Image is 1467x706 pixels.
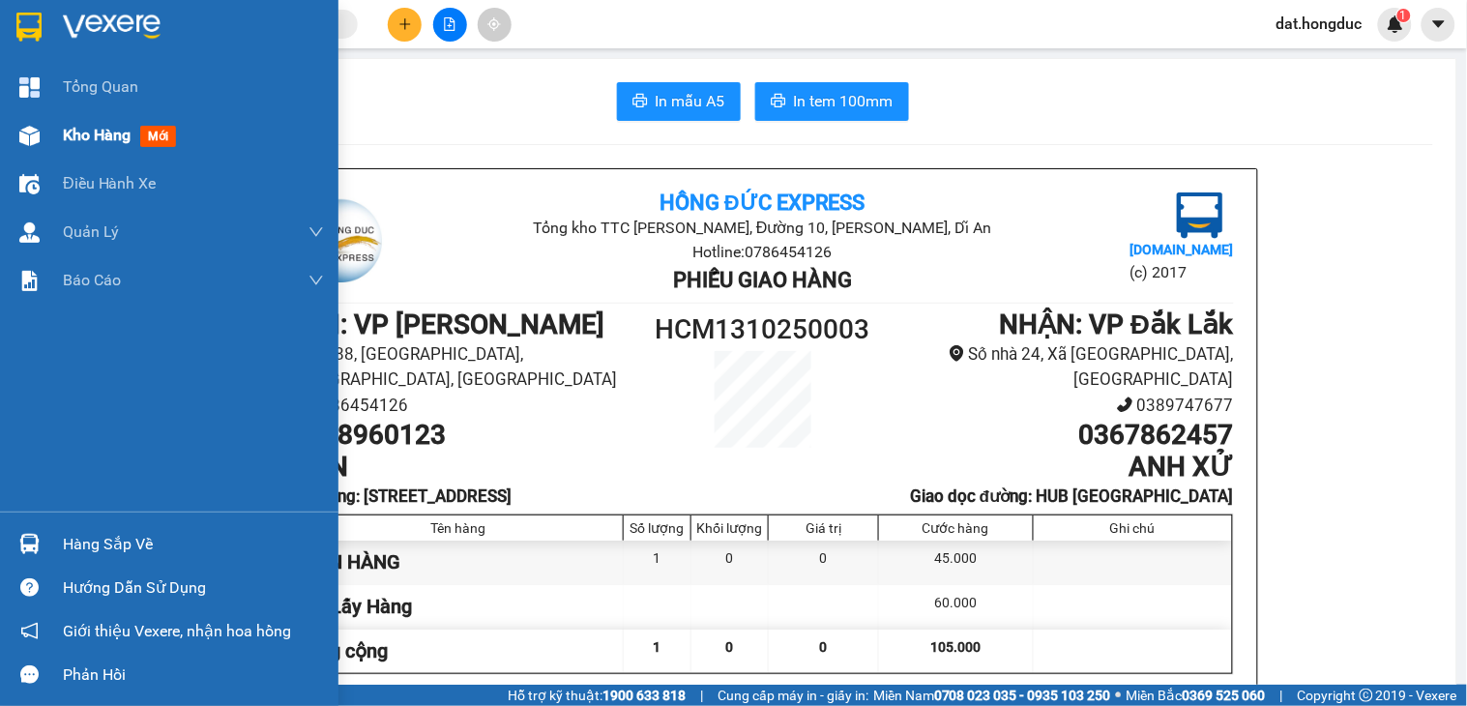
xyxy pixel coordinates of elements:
span: Miền Nam [873,685,1111,706]
span: | [1280,685,1283,706]
img: warehouse-icon [19,222,40,243]
span: Quản Lý [63,220,119,244]
div: 0 [691,541,769,584]
img: dashboard-icon [19,77,40,98]
div: KIỆN HÀNG [294,541,625,584]
div: Ghi chú [1039,520,1227,536]
img: warehouse-icon [19,126,40,146]
b: GỬI : VP [PERSON_NAME] [292,309,605,340]
img: warehouse-icon [19,534,40,554]
span: 1 [1400,9,1407,22]
span: 105.000 [930,639,981,655]
b: Giao dọc đường: HUB [GEOGRAPHIC_DATA] [910,486,1233,506]
span: phone [1117,397,1133,413]
div: Giá trị [774,520,873,536]
span: Cung cấp máy in - giấy in: [718,685,868,706]
strong: 0369 525 060 [1183,688,1266,703]
span: In tem 100mm [794,89,894,113]
strong: 0708 023 035 - 0935 103 250 [934,688,1111,703]
li: Số 88, [GEOGRAPHIC_DATA], [GEOGRAPHIC_DATA], [GEOGRAPHIC_DATA] [292,341,645,393]
span: question-circle [20,578,39,597]
button: caret-down [1422,8,1455,42]
span: In mẫu A5 [656,89,725,113]
b: Lấy hàng : [STREET_ADDRESS] [292,486,513,506]
img: logo.jpg [1177,192,1223,239]
span: down [308,224,324,240]
span: Kho hàng [63,126,131,144]
span: 0 [726,639,734,655]
strong: 1900 633 818 [602,688,686,703]
div: Hướng dẫn sử dụng [63,574,324,603]
button: aim [478,8,512,42]
span: Tổng cộng [299,639,389,662]
div: 45.000 [879,541,1033,584]
sup: 1 [1397,9,1411,22]
button: plus [388,8,422,42]
div: Khối lượng [696,520,763,536]
div: 60.000 [879,585,1033,629]
span: ⚪️ [1116,691,1122,699]
span: Giới thiệu Vexere, nhận hoa hồng [63,619,291,643]
span: | [700,685,703,706]
div: Phản hồi [63,661,324,690]
li: 0389747677 [880,393,1233,419]
h1: ANH XỬ [880,451,1233,484]
div: Tên hàng [299,520,619,536]
b: Phiếu giao hàng [673,268,852,292]
span: Điều hành xe [63,171,157,195]
h1: 0838960123 [292,419,645,452]
div: 0 [769,541,879,584]
span: plus [398,17,412,31]
li: Số nhà 24, Xã [GEOGRAPHIC_DATA], [GEOGRAPHIC_DATA] [880,341,1233,393]
li: (c) 2017 [1130,260,1233,284]
span: message [20,665,39,684]
span: aim [487,17,501,31]
b: Hồng Đức Express [660,191,866,215]
img: warehouse-icon [19,174,40,194]
img: logo.jpg [292,192,389,289]
img: solution-icon [19,271,40,291]
b: NHẬN : VP Đắk Lắk [999,309,1233,340]
span: Hỗ trợ kỹ thuật: [508,685,686,706]
button: printerIn mẫu A5 [617,82,741,121]
span: Tổng Quan [63,74,138,99]
div: Cước hàng [884,520,1027,536]
span: caret-down [1430,15,1448,33]
li: Hotline: 0786454126 [449,240,1076,264]
h1: HCM1310250003 [645,309,881,351]
span: Miền Bắc [1127,685,1266,706]
h1: 0367862457 [880,419,1233,452]
span: file-add [443,17,456,31]
img: icon-new-feature [1387,15,1404,33]
div: Số lượng [629,520,686,536]
span: printer [771,93,786,111]
span: dat.hongduc [1261,12,1378,36]
span: copyright [1360,689,1373,702]
h1: HÂN [292,451,645,484]
div: 1 [624,541,691,584]
img: logo-vxr [16,13,42,42]
span: 1 [654,639,661,655]
div: Phí Lấy Hàng [294,585,625,629]
button: file-add [433,8,467,42]
button: printerIn tem 100mm [755,82,909,121]
li: 0786454126 [292,393,645,419]
b: [DOMAIN_NAME] [1130,242,1233,257]
span: printer [632,93,648,111]
span: notification [20,622,39,640]
span: mới [140,126,176,147]
span: environment [949,345,965,362]
span: 0 [820,639,828,655]
div: Hàng sắp về [63,530,324,559]
span: Báo cáo [63,268,121,292]
span: down [308,273,324,288]
li: Tổng kho TTC [PERSON_NAME], Đường 10, [PERSON_NAME], Dĩ An [449,216,1076,240]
